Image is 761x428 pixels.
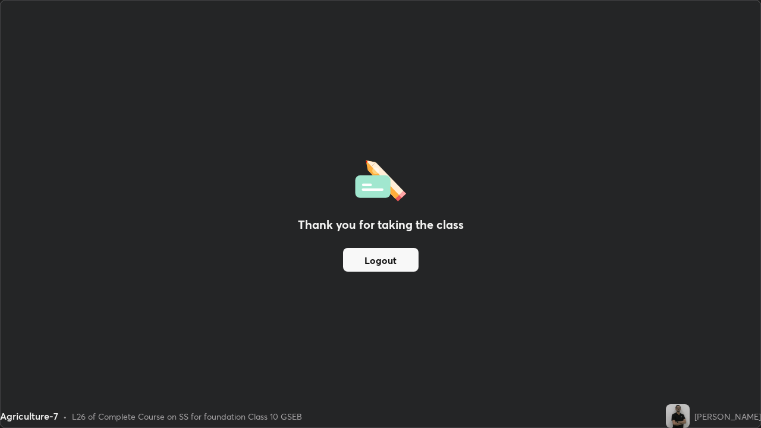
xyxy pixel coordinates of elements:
h2: Thank you for taking the class [298,216,464,234]
div: • [63,410,67,423]
img: 7ad5f3292db94d408dae868f010798d5.jpg [666,404,690,428]
div: L26 of Complete Course on SS for foundation Class 10 GSEB [72,410,302,423]
img: offlineFeedback.1438e8b3.svg [355,156,406,202]
div: [PERSON_NAME] [694,410,761,423]
button: Logout [343,248,419,272]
